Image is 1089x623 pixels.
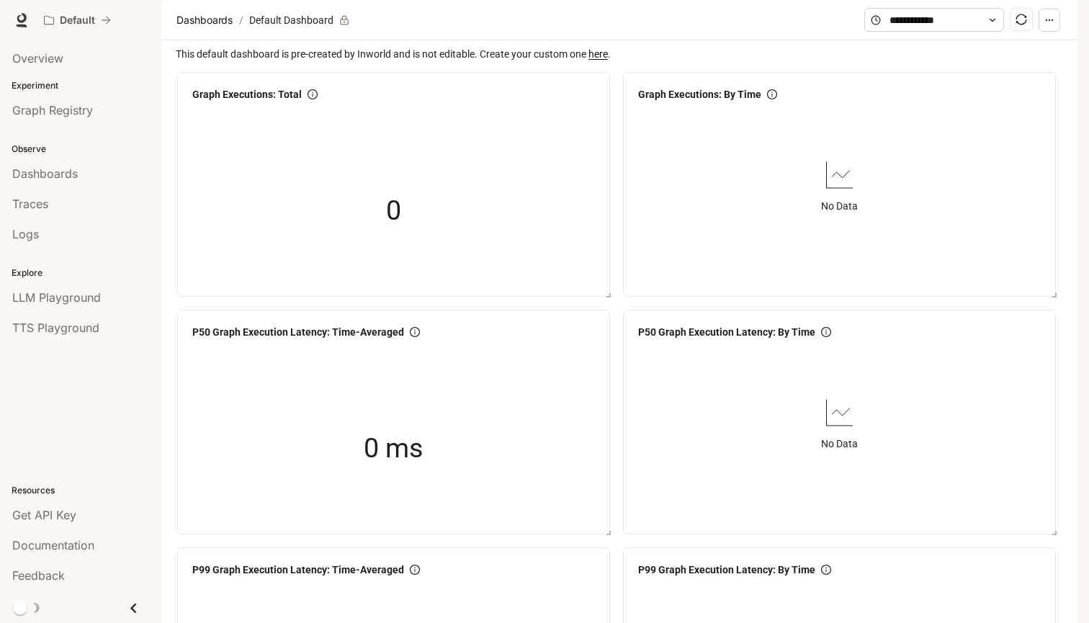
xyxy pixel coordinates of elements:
span: 0 [386,189,401,232]
a: here [588,48,608,60]
span: info-circle [821,327,831,337]
span: Graph Executions: By Time [638,86,761,102]
span: P50 Graph Execution Latency: Time-Averaged [192,324,404,340]
span: Graph Executions: Total [192,86,302,102]
span: Dashboards [176,12,233,29]
span: P50 Graph Execution Latency: By Time [638,324,815,340]
span: info-circle [821,565,831,575]
span: info-circle [410,565,420,575]
span: / [239,12,243,28]
article: No Data [821,198,858,214]
p: Default [60,14,95,27]
span: P99 Graph Execution Latency: By Time [638,562,815,578]
span: info-circle [767,89,777,99]
article: Default Dashboard [246,6,336,34]
article: No Data [821,436,858,452]
span: This default dashboard is pre-created by Inworld and is not editable. Create your custom one . [176,46,1066,62]
button: All workspaces [37,6,117,35]
span: P99 Graph Execution Latency: Time-Averaged [192,562,404,578]
span: info-circle [410,327,420,337]
span: sync [1016,14,1027,25]
span: 0 ms [364,427,423,470]
span: info-circle [308,89,318,99]
button: Dashboards [173,12,236,29]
